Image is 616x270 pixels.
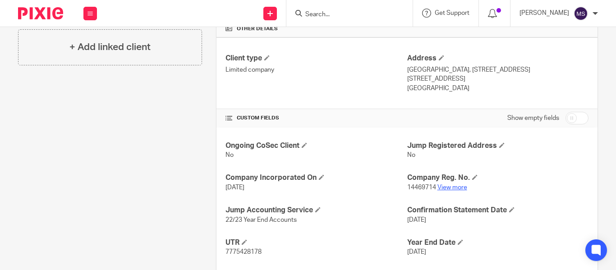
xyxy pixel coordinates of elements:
h4: Confirmation Statement Date [407,206,588,215]
span: 7775428178 [225,249,262,255]
span: 14469714 [407,184,436,191]
span: No [407,152,415,158]
span: [DATE] [407,249,426,255]
h4: Client type [225,54,407,63]
span: No [225,152,234,158]
img: svg%3E [574,6,588,21]
p: [PERSON_NAME] [519,9,569,18]
h4: Year End Date [407,238,588,247]
h4: + Add linked client [69,40,151,54]
p: [GEOGRAPHIC_DATA], [STREET_ADDRESS] [407,65,588,74]
h4: CUSTOM FIELDS [225,114,407,122]
h4: Company Incorporated On [225,173,407,183]
input: Search [304,11,386,19]
a: View more [437,184,467,191]
h4: Address [407,54,588,63]
span: Get Support [435,10,469,16]
span: Other details [237,25,278,32]
h4: Company Reg. No. [407,173,588,183]
span: [DATE] [225,184,244,191]
span: 22/23 Year End Accounts [225,217,297,223]
p: [STREET_ADDRESS] [407,74,588,83]
h4: Jump Accounting Service [225,206,407,215]
p: Limited company [225,65,407,74]
label: Show empty fields [507,114,559,123]
span: [DATE] [407,217,426,223]
h4: UTR [225,238,407,247]
p: [GEOGRAPHIC_DATA] [407,84,588,93]
h4: Ongoing CoSec Client [225,141,407,151]
img: Pixie [18,7,63,19]
h4: Jump Registered Address [407,141,588,151]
